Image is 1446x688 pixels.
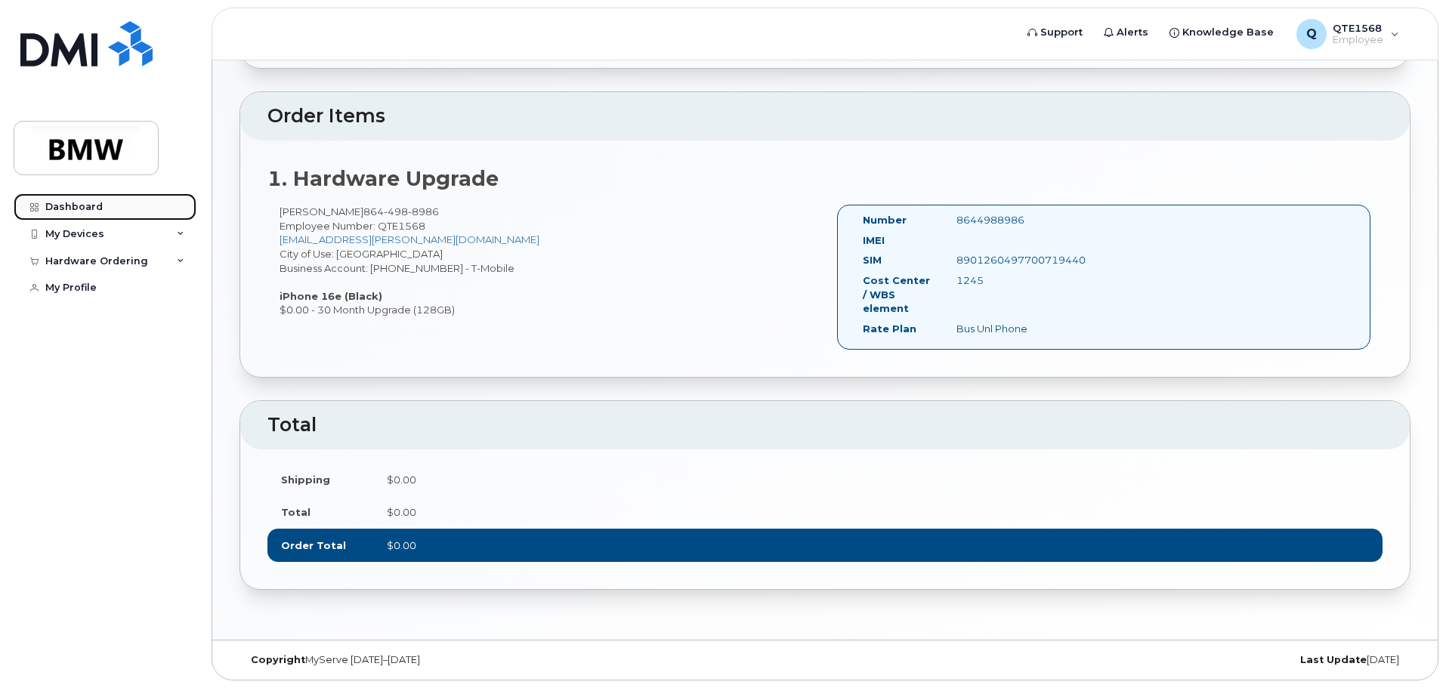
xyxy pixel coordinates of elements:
[387,539,416,551] span: $0.00
[251,654,305,665] strong: Copyright
[387,474,416,486] span: $0.00
[239,654,630,666] div: MyServe [DATE]–[DATE]
[1300,654,1367,665] strong: Last Update
[945,322,1076,336] div: Bus Unl Phone
[280,290,382,302] strong: iPhone 16e (Black)
[863,322,916,336] label: Rate Plan
[280,233,539,245] a: [EMAIL_ADDRESS][PERSON_NAME][DOMAIN_NAME]
[1333,22,1383,34] span: QTE1568
[387,506,416,518] span: $0.00
[1093,17,1159,48] a: Alerts
[863,273,934,316] label: Cost Center / WBS element
[1020,654,1410,666] div: [DATE]
[1017,17,1093,48] a: Support
[1380,622,1435,677] iframe: Messenger Launcher
[945,273,1076,288] div: 1245
[384,205,408,218] span: 498
[281,505,311,520] label: Total
[1159,17,1284,48] a: Knowledge Base
[1182,25,1274,40] span: Knowledge Base
[1333,34,1383,46] span: Employee
[945,253,1076,267] div: 8901260497700719440
[363,205,439,218] span: 864
[267,205,825,317] div: [PERSON_NAME] City of Use: [GEOGRAPHIC_DATA] Business Account: [PHONE_NUMBER] - T-Mobile $0.00 - ...
[281,473,330,487] label: Shipping
[945,213,1076,227] div: 8644988986
[408,205,439,218] span: 8986
[863,233,885,248] label: IMEI
[1117,25,1148,40] span: Alerts
[281,538,346,553] label: Order Total
[267,415,1383,436] h2: Total
[267,106,1383,127] h2: Order Items
[863,213,907,227] label: Number
[1040,25,1083,40] span: Support
[863,253,882,267] label: SIM
[280,220,425,232] span: Employee Number: QTE1568
[1306,25,1317,43] span: Q
[267,166,499,191] strong: 1. Hardware Upgrade
[1286,19,1410,49] div: QTE1568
